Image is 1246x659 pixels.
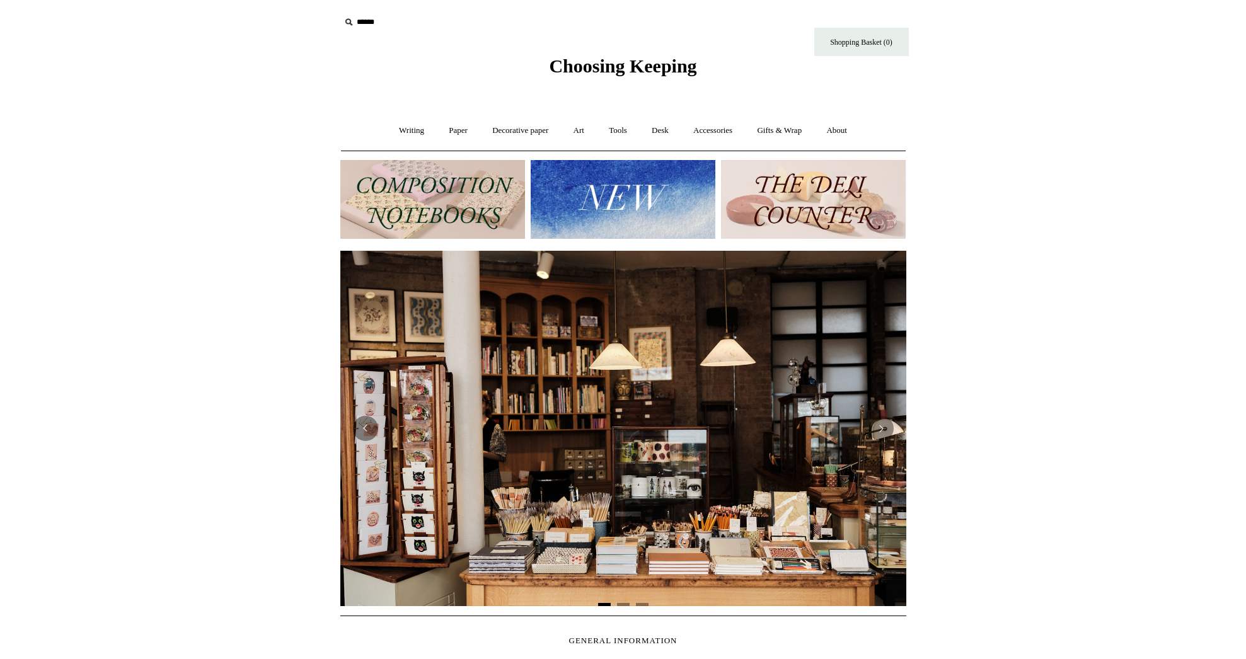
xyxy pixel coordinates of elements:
img: 20250131 INSIDE OF THE SHOP.jpg__PID:b9484a69-a10a-4bde-9e8d-1408d3d5e6ad [340,251,906,606]
a: Gifts & Wrap [746,114,813,147]
button: Previous [353,416,378,441]
span: Choosing Keeping [549,55,696,76]
a: Writing [388,114,436,147]
button: Page 2 [617,603,630,606]
button: Page 1 [598,603,611,606]
img: 202302 Composition ledgers.jpg__PID:69722ee6-fa44-49dd-a067-31375e5d54ec [340,160,525,239]
a: About [815,114,858,147]
a: Desk [640,114,680,147]
span: GENERAL INFORMATION [569,636,678,645]
a: Paper [437,114,479,147]
button: Page 3 [636,603,649,606]
button: Next [868,416,894,441]
a: Accessories [682,114,744,147]
img: New.jpg__PID:f73bdf93-380a-4a35-bcfe-7823039498e1 [531,160,715,239]
a: Decorative paper [481,114,560,147]
a: Art [562,114,596,147]
a: Tools [597,114,638,147]
a: Shopping Basket (0) [814,28,909,56]
a: Choosing Keeping [549,66,696,74]
img: The Deli Counter [721,160,906,239]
